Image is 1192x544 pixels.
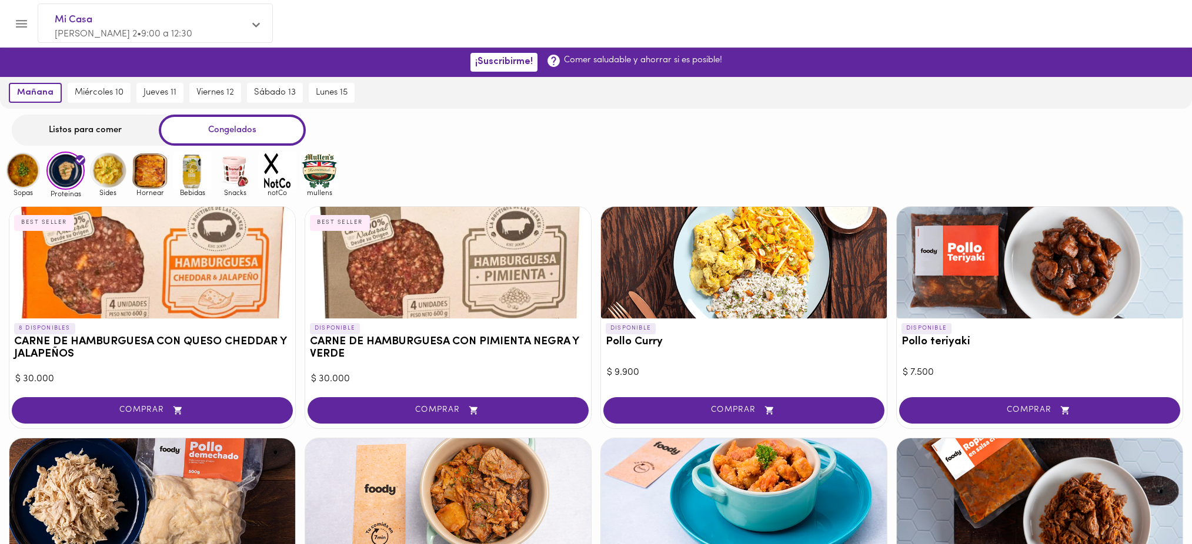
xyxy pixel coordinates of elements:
button: mañana [9,83,62,103]
div: BEST SELLER [310,215,370,230]
span: miércoles 10 [75,88,123,98]
span: mullens [300,189,339,196]
div: $ 9.900 [607,366,881,380]
img: Proteinas [46,152,85,190]
div: $ 30.000 [311,372,585,386]
img: Sides [89,152,127,190]
iframe: Messagebird Livechat Widget [1124,476,1180,532]
div: Listos para comer [12,115,159,146]
h3: CARNE DE HAMBURGUESA CON PIMIENTA NEGRA Y VERDE [310,336,586,361]
div: BEST SELLER [14,215,74,230]
button: Menu [7,9,36,38]
div: CARNE DE HAMBURGUESA CON QUESO CHEDDAR Y JALAPEÑOS [9,207,295,318]
span: Sopas [4,189,42,196]
p: DISPONIBLE [901,323,951,334]
div: $ 7.500 [903,366,1177,380]
div: Congelados [159,115,306,146]
span: sábado 13 [254,88,296,98]
h3: Pollo teriyaki [901,336,1178,348]
button: ¡Suscribirme! [470,53,537,71]
span: Snacks [216,189,254,196]
div: CARNE DE HAMBURGUESA CON PIMIENTA NEGRA Y VERDE [305,207,591,318]
span: Hornear [131,189,169,196]
button: lunes 15 [309,83,355,103]
button: COMPRAR [603,397,884,424]
span: viernes 12 [196,88,234,98]
img: Hornear [131,152,169,190]
span: notCo [258,189,296,196]
span: Mi Casa [55,12,244,28]
p: Comer saludable y ahorrar si es posible! [564,54,722,66]
span: lunes 15 [316,88,348,98]
div: Pollo teriyaki [897,207,1183,318]
button: jueves 11 [136,83,183,103]
span: Proteinas [46,190,85,197]
div: Pollo Curry [601,207,887,318]
button: sábado 13 [247,83,303,103]
button: viernes 12 [189,83,241,103]
h3: CARNE DE HAMBURGUESA CON QUESO CHEDDAR Y JALAPEÑOS [14,336,291,361]
span: COMPRAR [26,405,278,415]
span: Sides [89,189,127,196]
span: COMPRAR [914,405,1166,415]
button: COMPRAR [308,397,589,424]
img: Sopas [4,152,42,190]
span: mañana [17,88,54,98]
p: 8 DISPONIBLES [14,323,75,334]
div: $ 30.000 [15,372,289,386]
p: DISPONIBLE [310,323,360,334]
img: Bebidas [173,152,212,190]
button: miércoles 10 [68,83,131,103]
span: COMPRAR [618,405,870,415]
img: Snacks [216,152,254,190]
img: notCo [258,152,296,190]
img: mullens [300,152,339,190]
p: DISPONIBLE [606,323,656,334]
h3: Pollo Curry [606,336,882,348]
span: ¡Suscribirme! [475,56,533,68]
button: COMPRAR [12,397,293,424]
button: COMPRAR [899,397,1180,424]
span: COMPRAR [322,405,574,415]
span: jueves 11 [143,88,176,98]
span: Bebidas [173,189,212,196]
span: [PERSON_NAME] 2 • 9:00 a 12:30 [55,29,192,39]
